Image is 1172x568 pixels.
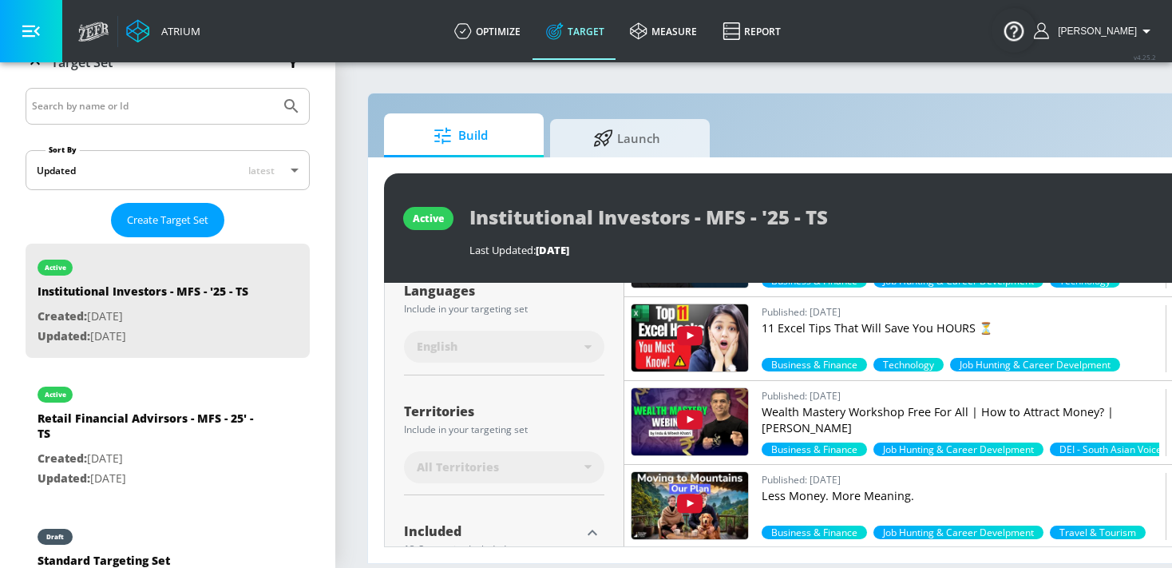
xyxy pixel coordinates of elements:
[617,2,710,60] a: measure
[38,308,87,324] span: Created:
[762,304,1159,358] a: Published: [DATE]11 Excel Tips That Will Save You HOURS ⏳
[762,471,1159,488] p: Published: [DATE]
[536,243,569,257] span: [DATE]
[404,331,604,363] div: English
[762,304,1159,320] p: Published: [DATE]
[38,307,248,327] p: [DATE]
[32,96,274,117] input: Search by name or Id
[404,405,604,418] div: Territories
[1051,26,1137,37] span: login as: kacey.labar@zefr.com
[873,358,944,371] span: Technology
[441,2,533,60] a: optimize
[533,2,617,60] a: Target
[248,164,275,177] span: latest
[873,443,1043,456] div: 90.6%
[45,391,66,399] div: active
[38,471,90,486] span: Updated:
[873,526,1043,539] span: Job Hunting & Career Develpment
[46,533,64,541] div: draft
[566,119,687,157] span: Launch
[38,327,248,347] p: [DATE]
[46,145,80,155] label: Sort By
[762,358,867,371] div: 99.2%
[155,24,200,38] div: Atrium
[873,274,1043,288] div: 70.3%
[1134,53,1156,62] span: v 4.25.2
[38,284,248,307] div: Institutional Investors - MFS - '25 - TS
[1034,22,1156,41] button: [PERSON_NAME]
[26,371,310,500] div: activeRetail Financial Advirsors - MFS - 25' - TSCreated:[DATE]Updated:[DATE]
[1050,526,1146,539] span: Travel & Tourism
[111,203,224,237] button: Create Target Set
[1050,274,1120,288] span: Technology
[762,404,1159,436] p: Wealth Mastery Workshop Free For All | How to Attract Money? | [PERSON_NAME]
[404,525,580,538] div: Included
[45,264,66,272] div: active
[762,274,867,288] div: 99.2%
[26,244,310,358] div: activeInstitutional Investors - MFS - '25 - TSCreated:[DATE]Updated:[DATE]
[26,36,310,89] div: Target Set
[632,388,748,455] img: Divg8TqlEGM
[417,459,499,475] span: All Territories
[632,220,748,288] img: rVlp-a_mKa8
[38,449,261,469] p: [DATE]
[950,358,1120,371] span: Job Hunting & Career Develpment
[404,304,604,314] div: Include in your targeting set
[873,358,944,371] div: 90.6%
[762,358,867,371] span: Business & Finance
[38,469,261,489] p: [DATE]
[38,451,87,466] span: Created:
[762,387,1159,443] a: Published: [DATE]Wealth Mastery Workshop Free For All | How to Attract Money? | [PERSON_NAME]
[710,2,794,60] a: Report
[762,443,867,456] span: Business & Finance
[469,243,1162,257] div: Last Updated:
[632,472,748,539] img: UweINwK1plQ
[404,425,604,435] div: Include in your targeting set
[126,19,200,43] a: Atrium
[873,526,1043,539] div: 90.6%
[762,274,867,288] span: Business & Finance
[404,545,580,554] div: 13 Categories Included
[38,328,90,344] span: Updated:
[762,443,867,456] div: 99.2%
[873,443,1043,456] span: Job Hunting & Career Develpment
[400,117,521,155] span: Build
[1050,526,1146,539] div: 70.3%
[762,320,1159,336] p: 11 Excel Tips That Will Save You HOURS ⏳
[127,211,208,229] span: Create Target Set
[762,526,867,539] span: Business & Finance
[1050,274,1120,288] div: 50.0%
[950,358,1120,371] div: 90.6%
[404,451,604,483] div: All Territories
[51,54,113,71] p: Target Set
[992,8,1036,53] button: Open Resource Center
[762,471,1159,526] a: Published: [DATE]Less Money. More Meaning.
[413,212,444,225] div: active
[37,164,76,177] div: Updated
[632,304,748,371] img: w5_NmA07FiA
[404,284,604,297] div: Languages
[762,387,1159,404] p: Published: [DATE]
[762,526,867,539] div: 99.2%
[38,411,261,449] div: Retail Financial Advirsors - MFS - 25' - TS
[417,339,457,355] span: English
[762,488,1159,504] p: Less Money. More Meaning.
[873,274,1043,288] span: Job Hunting & Career Develpment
